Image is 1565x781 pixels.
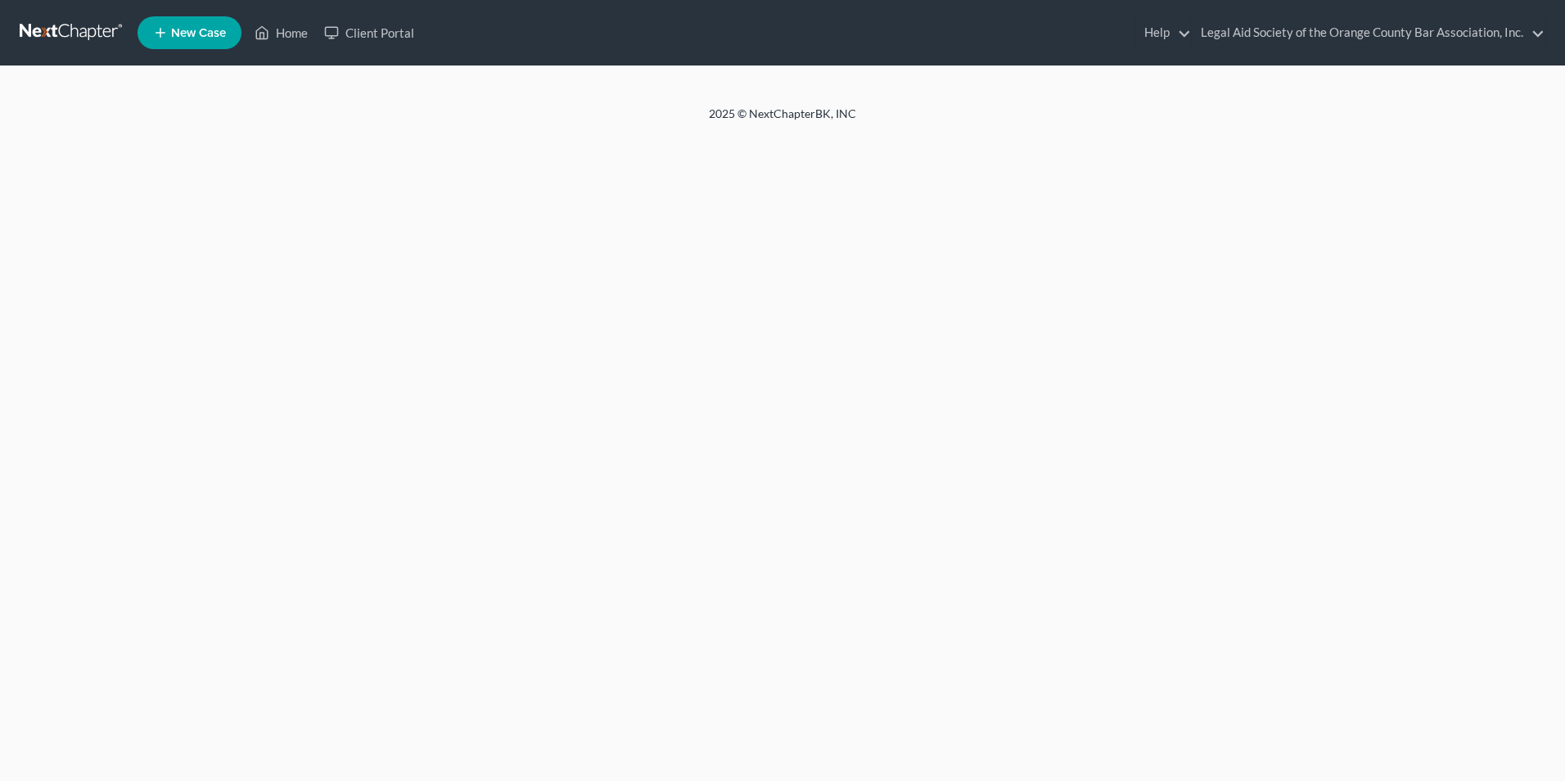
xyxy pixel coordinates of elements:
a: Help [1136,18,1191,47]
a: Client Portal [316,18,422,47]
div: 2025 © NextChapterBK, INC [316,106,1249,135]
new-legal-case-button: New Case [138,16,241,49]
a: Home [246,18,316,47]
a: Legal Aid Society of the Orange County Bar Association, Inc. [1193,18,1545,47]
